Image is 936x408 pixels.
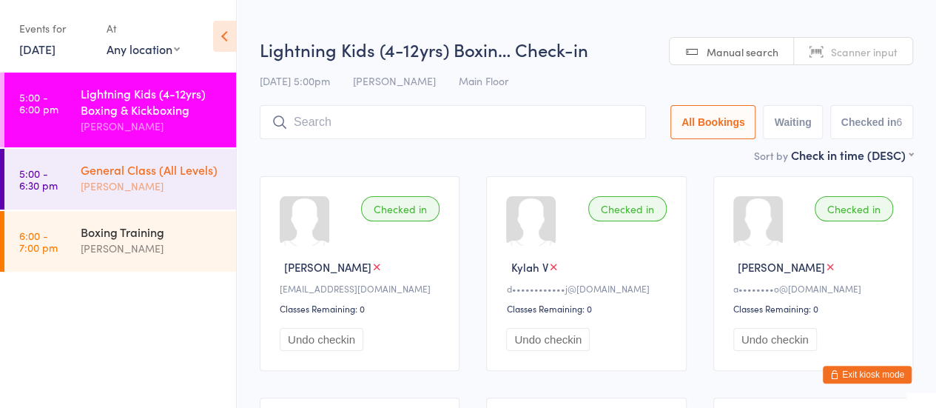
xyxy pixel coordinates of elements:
[19,230,58,253] time: 6:00 - 7:00 pm
[738,259,825,275] span: [PERSON_NAME]
[19,91,58,115] time: 5:00 - 6:00 pm
[754,148,788,163] label: Sort by
[830,105,914,139] button: Checked in6
[260,73,330,88] span: [DATE] 5:00pm
[511,259,548,275] span: Kylah V
[19,167,58,191] time: 5:00 - 6:30 pm
[260,105,646,139] input: Search
[823,366,912,384] button: Exit kiosk mode
[280,302,444,315] div: Classes Remaining: 0
[107,16,180,41] div: At
[81,85,223,118] div: Lightning Kids (4-12yrs) Boxing & Kickboxing
[763,105,822,139] button: Waiting
[260,37,913,61] h2: Lightning Kids (4-12yrs) Boxin… Check-in
[361,196,440,221] div: Checked in
[459,73,508,88] span: Main Floor
[506,328,590,351] button: Undo checkin
[733,282,898,295] div: a••••••••o@[DOMAIN_NAME]
[4,211,236,272] a: 6:00 -7:00 pmBoxing Training[PERSON_NAME]
[19,16,92,41] div: Events for
[670,105,756,139] button: All Bookings
[791,147,913,163] div: Check in time (DESC)
[280,282,444,295] div: [EMAIL_ADDRESS][DOMAIN_NAME]
[81,118,223,135] div: [PERSON_NAME]
[506,302,670,315] div: Classes Remaining: 0
[506,282,670,295] div: d••••••••••••j@[DOMAIN_NAME]
[588,196,667,221] div: Checked in
[707,44,778,59] span: Manual search
[815,196,893,221] div: Checked in
[284,259,371,275] span: [PERSON_NAME]
[831,44,898,59] span: Scanner input
[353,73,436,88] span: [PERSON_NAME]
[81,178,223,195] div: [PERSON_NAME]
[733,302,898,315] div: Classes Remaining: 0
[19,41,55,57] a: [DATE]
[4,149,236,210] a: 5:00 -6:30 pmGeneral Class (All Levels)[PERSON_NAME]
[4,73,236,147] a: 5:00 -6:00 pmLightning Kids (4-12yrs) Boxing & Kickboxing[PERSON_NAME]
[280,328,363,351] button: Undo checkin
[896,116,902,128] div: 6
[733,328,817,351] button: Undo checkin
[107,41,180,57] div: Any location
[81,224,223,240] div: Boxing Training
[81,161,223,178] div: General Class (All Levels)
[81,240,223,257] div: [PERSON_NAME]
